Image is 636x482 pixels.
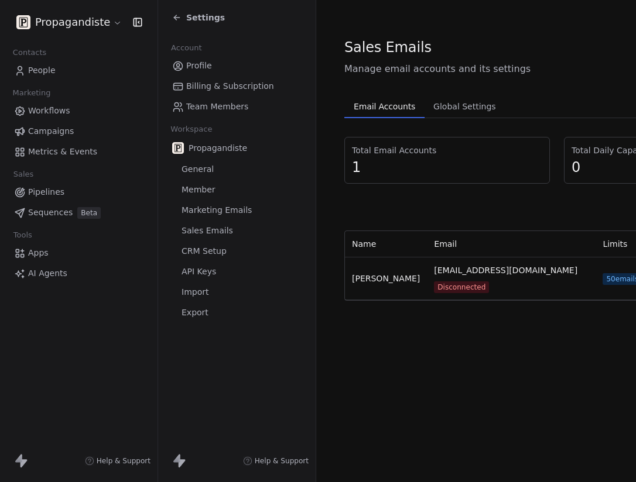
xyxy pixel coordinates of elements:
span: Apps [28,247,49,259]
span: Workflows [28,105,70,117]
span: AI Agents [28,267,67,280]
span: Email [434,239,457,249]
span: Global Settings [429,98,501,115]
button: Propagandiste [14,12,125,32]
a: Billing & Subscription [167,77,306,96]
a: Team Members [167,97,306,116]
a: Workflows [9,101,148,120]
span: Contacts [8,44,52,61]
span: Help & Support [255,456,309,466]
a: Export [167,303,306,322]
a: CRM Setup [167,242,306,261]
a: Profile [167,56,306,75]
span: Team Members [186,101,248,113]
a: General [167,160,306,179]
span: Sales Emails [344,39,432,56]
span: Limits [603,239,627,249]
span: Metrics & Events [28,146,97,158]
span: Profile [186,60,212,72]
a: Help & Support [85,456,151,466]
span: General [182,163,214,175]
span: Marketing [8,84,56,102]
span: Campaigns [28,125,74,137]
a: API Keys [167,262,306,281]
span: CRM Setup [182,245,227,257]
span: [PERSON_NAME] [352,274,420,283]
a: Help & Support [243,456,309,466]
span: Beta [77,207,101,219]
span: Sales Emails [182,225,233,237]
img: logo.png [172,142,184,154]
a: Apps [9,243,148,263]
a: Settings [172,12,225,23]
span: Export [182,307,208,319]
span: Total Email Accounts [352,144,542,156]
span: Name [352,239,376,249]
span: Import [182,286,208,298]
a: Marketing Emails [167,201,306,220]
span: Sequences [28,206,73,219]
span: Email Accounts [349,98,420,115]
span: Disconnected [434,281,489,293]
a: SequencesBeta [9,203,148,222]
a: Metrics & Events [9,142,148,161]
img: logo.png [16,15,30,29]
span: Tools [8,226,37,244]
a: Member [167,180,306,199]
span: Pipelines [28,186,64,198]
span: API Keys [182,266,216,278]
span: Billing & Subscription [186,80,274,92]
a: Sales Emails [167,221,306,240]
span: Sales [8,166,39,183]
a: People [9,61,148,80]
a: Import [167,283,306,302]
span: 1 [352,159,542,176]
span: Help & Support [97,456,151,466]
span: Member [182,184,216,196]
a: Campaigns [9,122,148,141]
span: [EMAIL_ADDRESS][DOMAIN_NAME] [434,264,577,277]
span: Workspace [166,120,217,138]
a: AI Agents [9,264,148,283]
span: Marketing Emails [182,204,252,216]
a: Pipelines [9,183,148,202]
span: Settings [186,12,225,23]
span: Account [166,39,207,57]
span: Propagandiste [189,142,247,154]
span: People [28,64,56,77]
span: Propagandiste [35,15,110,30]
